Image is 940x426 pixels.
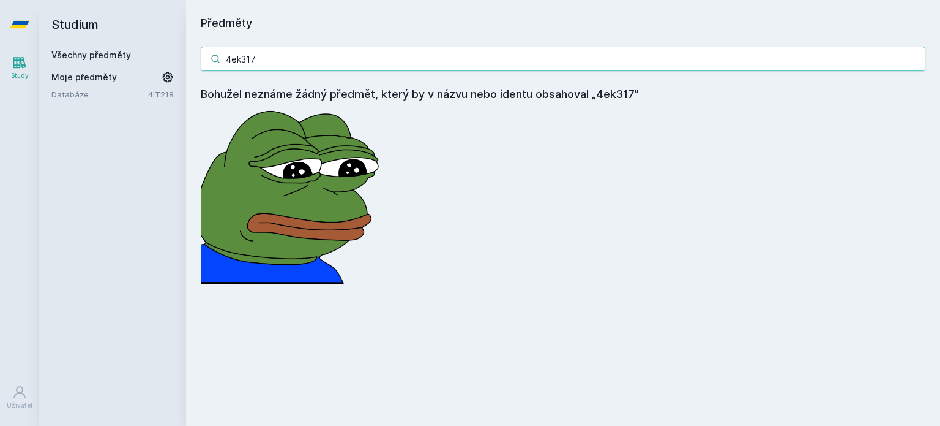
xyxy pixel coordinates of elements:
span: Moje předměty [51,71,117,83]
input: Název nebo ident předmětu… [201,47,925,71]
a: Uživatel [2,379,37,416]
div: Study [11,71,29,80]
a: Databáze [51,88,148,101]
h1: Předměty [201,15,925,32]
h4: Bohužel neznáme žádný předmět, který by v názvu nebo identu obsahoval „4ek317” [201,86,925,103]
div: Uživatel [7,401,32,410]
a: Všechny předměty [51,50,131,60]
a: 4IT218 [148,89,174,99]
a: Study [2,49,37,86]
img: error_picture.png [201,103,384,284]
